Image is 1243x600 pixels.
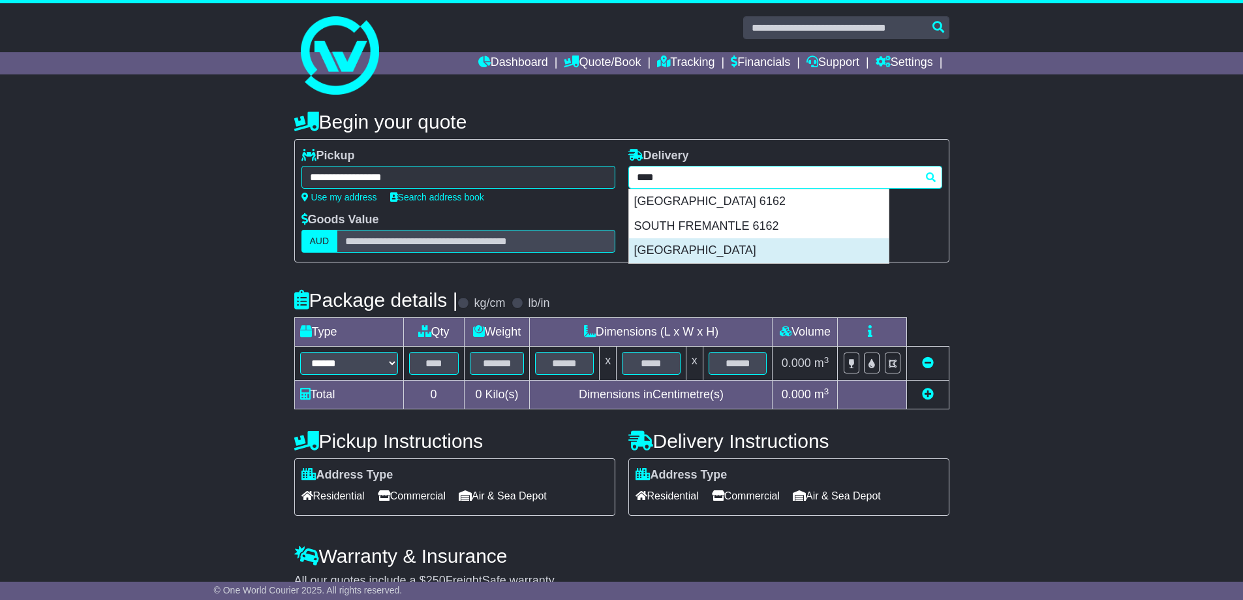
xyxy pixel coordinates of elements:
[628,430,949,452] h4: Delivery Instructions
[629,238,889,263] div: [GEOGRAPHIC_DATA]
[806,52,859,74] a: Support
[294,430,615,452] h4: Pickup Instructions
[814,388,829,401] span: m
[475,388,482,401] span: 0
[686,347,703,381] td: x
[390,192,484,202] a: Search address book
[782,356,811,370] span: 0.000
[294,289,458,311] h4: Package details |
[824,355,829,365] sup: 3
[530,381,773,409] td: Dimensions in Centimetre(s)
[474,296,505,311] label: kg/cm
[403,381,464,409] td: 0
[426,574,446,587] span: 250
[629,214,889,239] div: SOUTH FREMANTLE 6162
[294,111,949,133] h4: Begin your quote
[301,149,355,163] label: Pickup
[528,296,549,311] label: lb/in
[814,356,829,370] span: m
[731,52,790,74] a: Financials
[478,52,548,74] a: Dashboard
[636,486,699,506] span: Residential
[876,52,933,74] a: Settings
[824,387,829,396] sup: 3
[657,52,714,74] a: Tracking
[773,318,838,347] td: Volume
[301,468,393,482] label: Address Type
[459,486,547,506] span: Air & Sea Depot
[629,189,889,214] div: [GEOGRAPHIC_DATA] 6162
[294,318,403,347] td: Type
[793,486,881,506] span: Air & Sea Depot
[636,468,728,482] label: Address Type
[464,318,530,347] td: Weight
[464,381,530,409] td: Kilo(s)
[214,585,403,595] span: © One World Courier 2025. All rights reserved.
[378,486,446,506] span: Commercial
[301,213,379,227] label: Goods Value
[628,149,689,163] label: Delivery
[294,574,949,588] div: All our quotes include a $ FreightSafe warranty.
[294,545,949,567] h4: Warranty & Insurance
[922,388,934,401] a: Add new item
[712,486,780,506] span: Commercial
[628,166,942,189] typeahead: Please provide city
[782,388,811,401] span: 0.000
[294,381,403,409] td: Total
[922,356,934,370] a: Remove this item
[301,192,377,202] a: Use my address
[564,52,641,74] a: Quote/Book
[301,230,338,253] label: AUD
[403,318,464,347] td: Qty
[301,486,365,506] span: Residential
[600,347,617,381] td: x
[530,318,773,347] td: Dimensions (L x W x H)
